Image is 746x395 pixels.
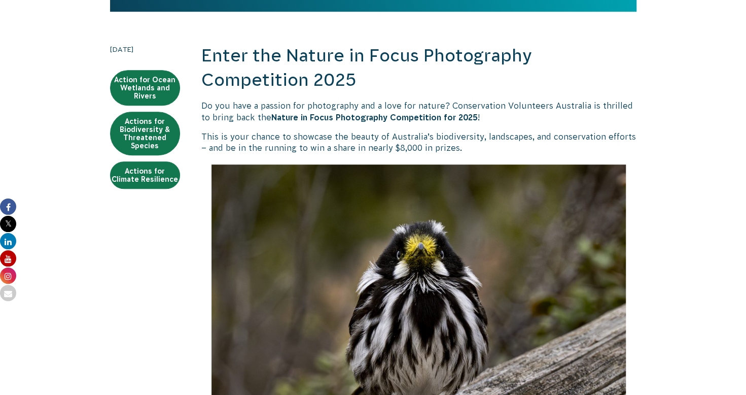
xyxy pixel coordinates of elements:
strong: Nature in Focus Photography Competition for 2025 [271,113,478,122]
p: This is your chance to showcase the beauty of Australia’s biodiversity, landscapes, and conservat... [201,131,636,154]
a: Actions for Climate Resilience [110,161,180,189]
a: Action for Ocean Wetlands and Rivers [110,70,180,106]
p: Do you have a passion for photography and a love for nature? Conservation Volunteers Australia is... [201,100,636,123]
a: Actions for Biodiversity & Threatened Species [110,112,180,155]
h2: Enter the Nature in Focus Photography Competition 2025 [201,44,636,92]
time: [DATE] [110,44,180,55]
